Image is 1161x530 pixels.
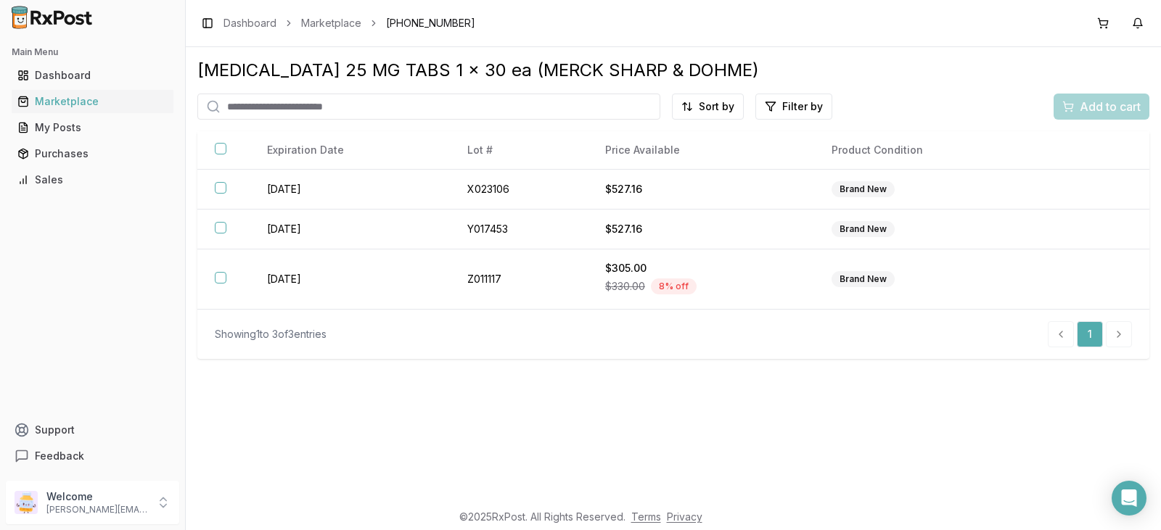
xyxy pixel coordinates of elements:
[832,271,895,287] div: Brand New
[1048,321,1132,347] nav: pagination
[12,115,173,141] a: My Posts
[755,94,832,120] button: Filter by
[12,46,173,58] h2: Main Menu
[250,170,450,210] td: [DATE]
[12,141,173,167] a: Purchases
[6,417,179,443] button: Support
[832,181,895,197] div: Brand New
[46,504,147,515] p: [PERSON_NAME][EMAIL_ADDRESS][DOMAIN_NAME]
[631,510,661,523] a: Terms
[12,167,173,193] a: Sales
[223,16,475,30] nav: breadcrumb
[250,249,450,310] td: [DATE]
[6,6,99,29] img: RxPost Logo
[605,279,645,294] span: $330.00
[17,146,168,161] div: Purchases
[605,261,797,276] div: $305.00
[672,94,744,120] button: Sort by
[17,94,168,109] div: Marketplace
[6,142,179,165] button: Purchases
[250,210,450,249] td: [DATE]
[12,88,173,115] a: Marketplace
[6,64,179,87] button: Dashboard
[814,131,1041,170] th: Product Condition
[12,62,173,88] a: Dashboard
[6,168,179,191] button: Sales
[6,443,179,469] button: Feedback
[450,131,588,170] th: Lot #
[17,173,168,187] div: Sales
[17,120,168,135] div: My Posts
[1112,481,1146,515] div: Open Intercom Messenger
[6,116,179,139] button: My Posts
[301,16,361,30] a: Marketplace
[450,249,588,310] td: Z011117
[15,491,38,514] img: User avatar
[605,222,797,236] div: $527.16
[386,16,475,30] span: [PHONE_NUMBER]
[223,16,276,30] a: Dashboard
[699,99,734,114] span: Sort by
[832,221,895,237] div: Brand New
[17,68,168,83] div: Dashboard
[35,449,84,463] span: Feedback
[667,510,702,523] a: Privacy
[450,170,588,210] td: X023106
[605,182,797,196] div: $527.16
[1077,321,1103,347] a: 1
[6,90,179,113] button: Marketplace
[450,210,588,249] td: Y017453
[46,489,147,504] p: Welcome
[197,59,1149,82] div: [MEDICAL_DATA] 25 MG TABS 1 x 30 ea (MERCK SHARP & DOHME)
[782,99,823,114] span: Filter by
[588,131,814,170] th: Price Available
[250,131,450,170] th: Expiration Date
[651,278,697,294] div: 8 % off
[215,327,327,341] div: Showing 1 to 3 of 3 entries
